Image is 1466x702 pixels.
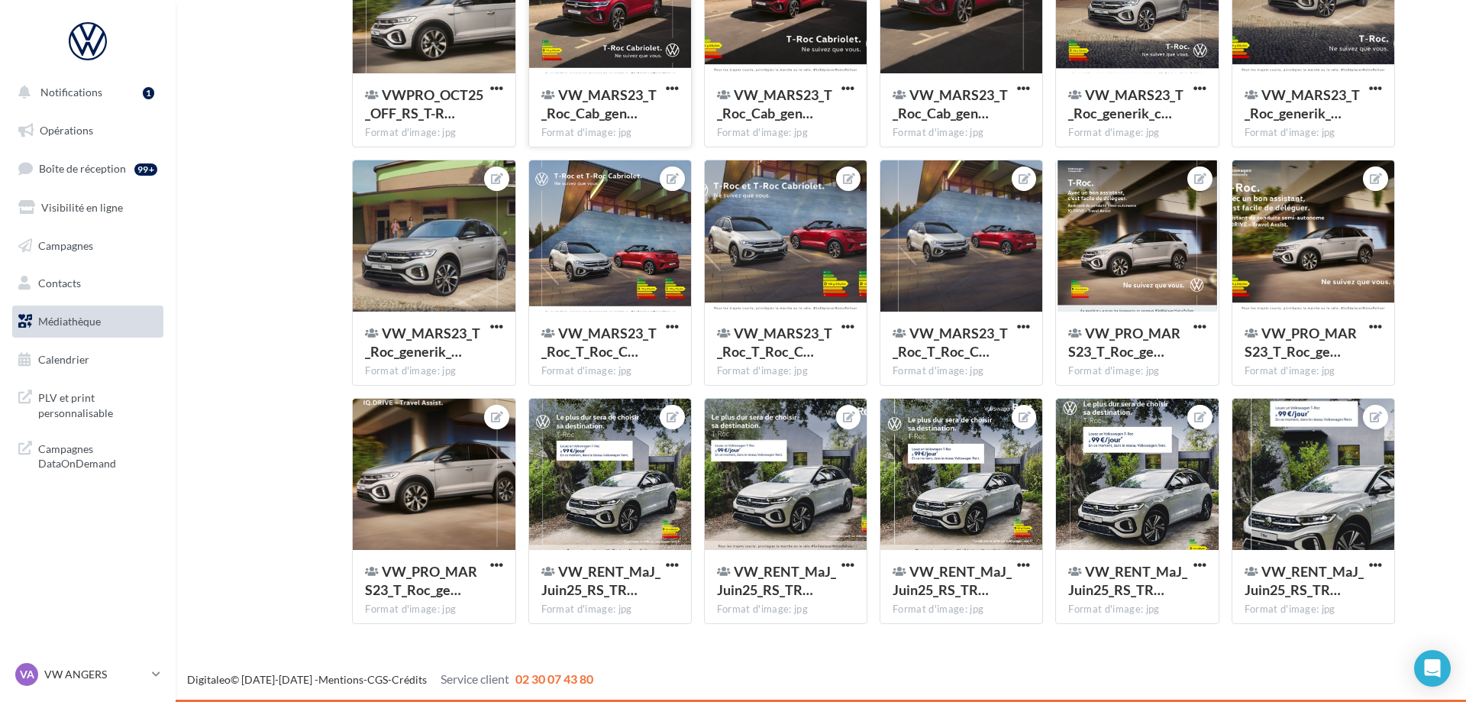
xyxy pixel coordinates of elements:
[38,277,81,290] span: Contacts
[1414,650,1451,687] div: Open Intercom Messenger
[9,381,166,426] a: PLV et print personnalisable
[541,563,660,598] span: VW_RENT_MaJ_Juin25_RS_TRoc_CARRE
[187,673,231,686] a: Digitaleo
[392,673,427,686] a: Crédits
[365,563,477,598] span: VW_PRO_MARS23_T_Roc_generik_Story
[38,353,89,366] span: Calendrier
[717,603,854,616] div: Format d'image: jpg
[541,126,679,140] div: Format d'image: jpg
[1068,603,1206,616] div: Format d'image: jpg
[893,325,1008,360] span: VW_MARS23_T_Roc_T_Roc_Cab_generik_Story
[38,438,157,471] span: Campagnes DataOnDemand
[365,364,502,378] div: Format d'image: jpg
[134,163,157,176] div: 99+
[143,87,154,99] div: 1
[717,86,832,121] span: VW_MARS23_T_Roc_Cab_generik_GMB
[717,563,836,598] span: VW_RENT_MaJ_Juin25_RS_TRoc_GMB
[9,76,160,108] button: Notifications 1
[9,115,166,147] a: Opérations
[9,306,166,338] a: Médiathèque
[515,671,593,686] span: 02 30 07 43 80
[1245,325,1357,360] span: VW_PRO_MARS23_T_Roc_generik_GMB
[40,86,102,99] span: Notifications
[441,671,509,686] span: Service client
[893,563,1012,598] span: VW_RENT_MaJ_Juin25_RS_TRoc_GMB_720x720px
[1245,364,1382,378] div: Format d'image: jpg
[44,667,146,682] p: VW ANGERS
[20,667,34,682] span: VA
[1068,325,1180,360] span: VW_PRO_MARS23_T_Roc_generik_carre
[893,603,1030,616] div: Format d'image: jpg
[541,325,657,360] span: VW_MARS23_T_Roc_T_Roc_Cab_generik_carre
[9,344,166,376] a: Calendrier
[9,152,166,185] a: Boîte de réception99+
[9,192,166,224] a: Visibilité en ligne
[187,673,593,686] span: © [DATE]-[DATE] - - -
[541,603,679,616] div: Format d'image: jpg
[541,364,679,378] div: Format d'image: jpg
[12,660,163,689] a: VA VW ANGERS
[893,364,1030,378] div: Format d'image: jpg
[717,126,854,140] div: Format d'image: jpg
[1245,126,1382,140] div: Format d'image: jpg
[39,162,126,175] span: Boîte de réception
[41,201,123,214] span: Visibilité en ligne
[1068,126,1206,140] div: Format d'image: jpg
[318,673,363,686] a: Mentions
[893,126,1030,140] div: Format d'image: jpg
[1245,603,1382,616] div: Format d'image: jpg
[365,325,480,360] span: VW_MARS23_T_Roc_generik_Story
[365,126,502,140] div: Format d'image: jpg
[9,267,166,299] a: Contacts
[1068,563,1187,598] span: VW_RENT_MaJ_Juin25_RS_TRoc_INSTA
[365,86,483,121] span: VWPRO_OCT25_OFF_RS_T-Roc_STORY
[38,315,101,328] span: Médiathèque
[541,86,657,121] span: VW_MARS23_T_Roc_Cab_generik_carre
[9,230,166,262] a: Campagnes
[367,673,388,686] a: CGS
[1245,563,1364,598] span: VW_RENT_MaJ_Juin25_RS_TRoc_STORY
[9,432,166,477] a: Campagnes DataOnDemand
[717,364,854,378] div: Format d'image: jpg
[38,238,93,251] span: Campagnes
[717,325,832,360] span: VW_MARS23_T_Roc_T_Roc_Cab_generik_GMB
[1068,364,1206,378] div: Format d'image: jpg
[365,603,502,616] div: Format d'image: jpg
[40,124,93,137] span: Opérations
[38,387,157,420] span: PLV et print personnalisable
[1245,86,1360,121] span: VW_MARS23_T_Roc_generik_GMB
[1068,86,1183,121] span: VW_MARS23_T_Roc_generik_carre
[893,86,1008,121] span: VW_MARS23_T_Roc_Cab_generik_Story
